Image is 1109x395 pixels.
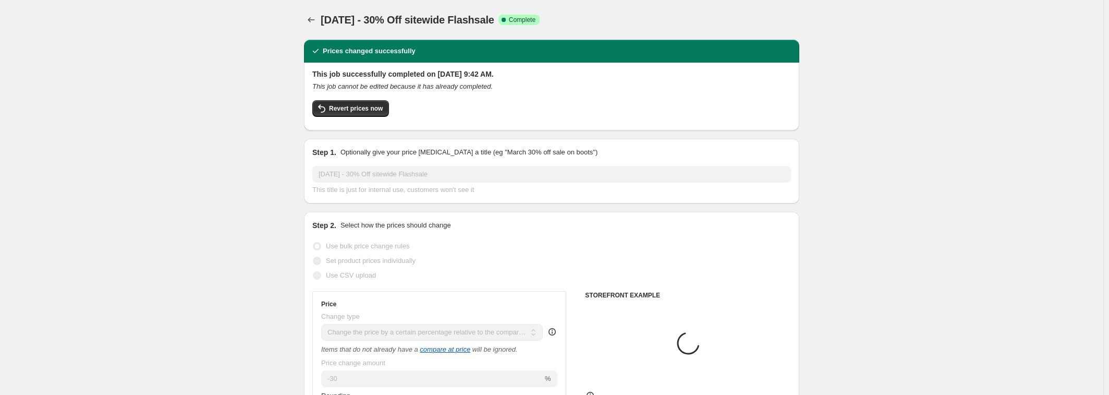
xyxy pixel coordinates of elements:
[734,370,755,378] span: $59.05
[312,100,389,117] button: Revert prices now
[340,220,451,231] p: Select how the prices should change
[710,356,748,364] span: Placeholder
[304,13,319,27] button: Price change jobs
[591,370,612,378] span: $59.05
[326,242,409,250] span: Use bulk price change rules
[545,375,551,382] span: %
[326,271,376,279] span: Use CSV upload
[321,313,360,320] span: Change type
[312,82,493,90] i: This job cannot be edited because it has already completed.
[509,16,535,24] span: Complete
[321,345,418,353] i: Items that do not already have a
[329,104,383,113] span: Revert prices now
[326,257,416,265] span: Set product prices individually
[585,291,791,300] h6: STOREFRONT EXAMPLE
[710,370,730,378] span: $53.15
[321,370,543,387] input: -20
[340,147,598,158] p: Optionally give your price [MEDICAL_DATA] a title (eg "March 30% off sale on boots")
[321,300,336,308] h3: Price
[312,147,336,158] h2: Step 1.
[323,46,416,56] h2: Prices changed successfully
[321,359,385,367] span: Price change amount
[591,356,629,364] span: Placeholder
[472,345,518,353] i: will be ignored.
[312,166,791,183] input: 30% off holiday sale
[420,345,470,353] button: compare at price
[312,186,474,194] span: This title is just for internal use, customers won't see it
[616,370,637,378] span: $65.61
[547,327,557,337] div: help
[312,220,336,231] h2: Step 2.
[312,69,791,79] h2: This job successfully completed on [DATE] 9:42 AM.
[321,14,494,26] span: [DATE] - 30% Off sitewide Flashsale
